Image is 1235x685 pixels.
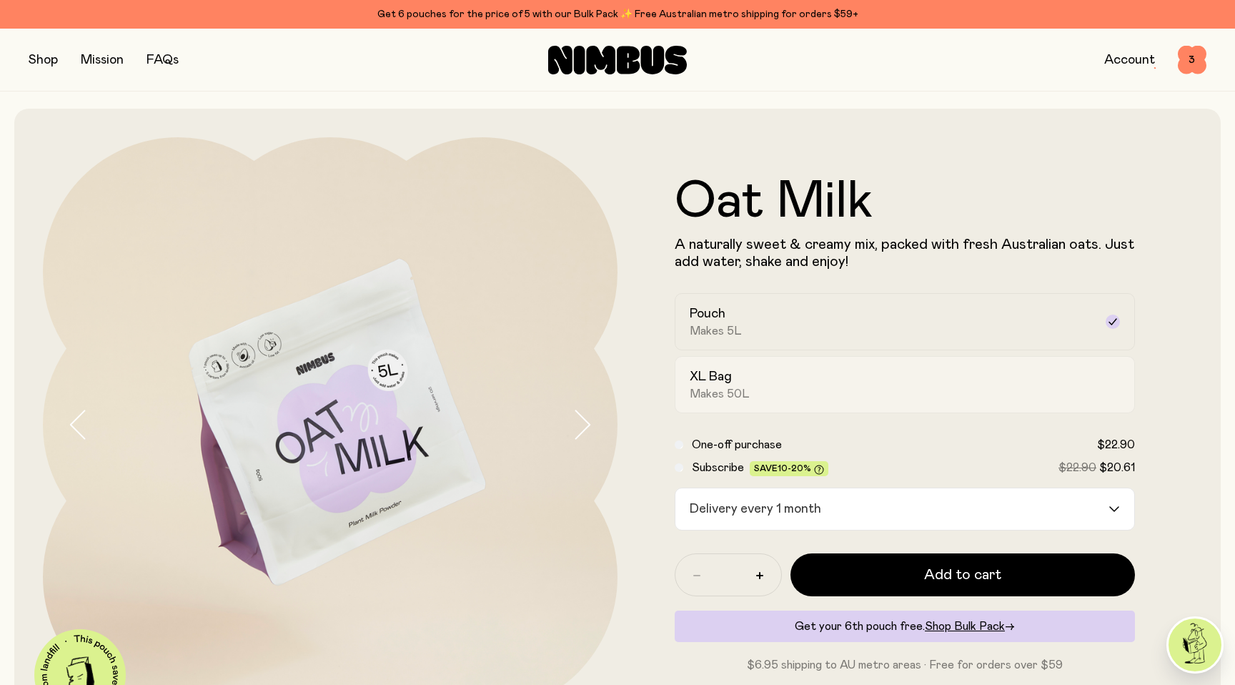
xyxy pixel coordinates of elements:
div: Get your 6th pouch free. [675,611,1135,642]
span: $22.90 [1058,462,1096,473]
p: A naturally sweet & creamy mix, packed with fresh Australian oats. Just add water, shake and enjoy! [675,236,1135,270]
span: 10-20% [778,464,811,473]
span: Delivery every 1 month [685,488,825,530]
div: Search for option [675,488,1135,531]
span: $20.61 [1099,462,1135,473]
span: Makes 50L [690,387,750,401]
button: Add to cart [790,553,1135,596]
a: FAQs [147,54,179,66]
a: Mission [81,54,124,66]
span: Save [754,464,824,475]
h2: Pouch [690,305,725,322]
p: $6.95 shipping to AU metro areas · Free for orders over $59 [675,656,1135,674]
h2: XL Bag [690,368,732,385]
input: Search for option [826,488,1107,530]
h1: Oat Milk [675,176,1135,227]
span: $22.90 [1097,439,1135,450]
span: One-off purchase [692,439,782,450]
span: Makes 5L [690,324,742,338]
button: 3 [1178,46,1206,74]
a: Shop Bulk Pack→ [925,621,1015,632]
span: Add to cart [924,565,1001,585]
a: Account [1104,54,1155,66]
span: Subscribe [692,462,744,473]
div: Get 6 pouches for the price of 5 with our Bulk Pack ✨ Free Australian metro shipping for orders $59+ [29,6,1206,23]
img: agent [1169,619,1221,671]
span: Shop Bulk Pack [925,621,1005,632]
